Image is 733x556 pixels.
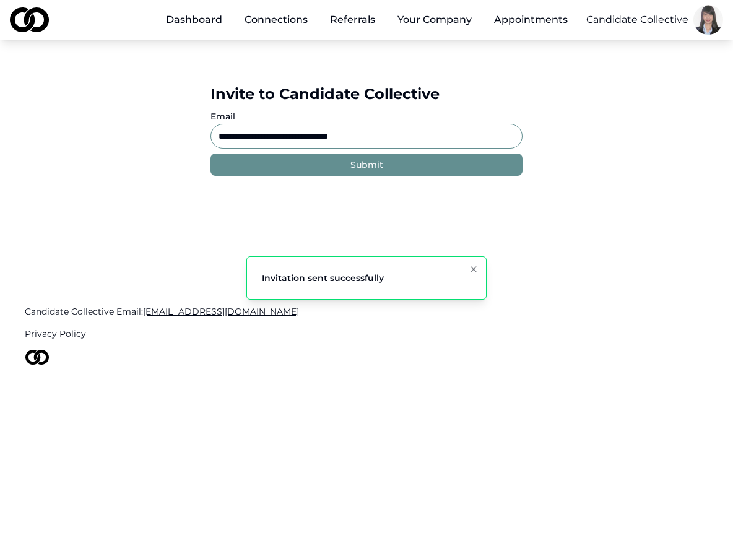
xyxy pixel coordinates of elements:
[320,7,385,32] a: Referrals
[484,7,578,32] a: Appointments
[210,84,523,104] div: Invite to Candidate Collective
[25,350,50,365] img: logo
[156,7,232,32] a: Dashboard
[210,111,235,122] label: Email
[10,7,49,32] img: logo
[25,328,708,340] a: Privacy Policy
[210,154,523,176] button: Submit
[693,5,723,35] img: 51457996-7adf-4995-be40-a9f8ac946256-Picture1-profile_picture.jpg
[143,306,299,317] span: [EMAIL_ADDRESS][DOMAIN_NAME]
[235,7,318,32] a: Connections
[388,7,482,32] button: Your Company
[350,159,383,171] div: Submit
[25,305,708,318] a: Candidate Collective Email:[EMAIL_ADDRESS][DOMAIN_NAME]
[156,7,578,32] nav: Main
[262,272,384,284] div: Invitation sent successfully
[586,12,688,27] button: Candidate Collective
